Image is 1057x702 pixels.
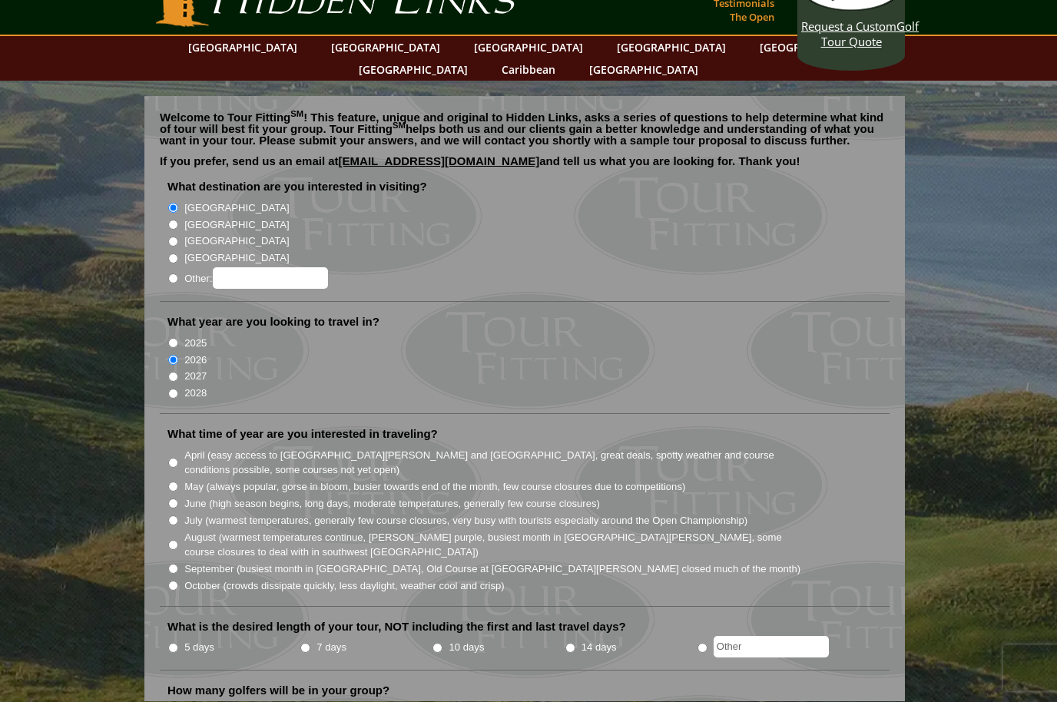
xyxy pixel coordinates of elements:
span: Request a Custom [801,19,896,35]
a: [EMAIL_ADDRESS][DOMAIN_NAME] [339,155,540,168]
a: The Open [726,7,778,28]
label: [GEOGRAPHIC_DATA] [184,234,289,250]
label: 2026 [184,353,207,369]
label: June (high season begins, long days, moderate temperatures, generally few course closures) [184,497,600,512]
sup: SM [290,110,303,119]
label: August (warmest temperatures continue, [PERSON_NAME] purple, busiest month in [GEOGRAPHIC_DATA][P... [184,531,802,561]
a: [GEOGRAPHIC_DATA] [351,59,475,81]
a: [GEOGRAPHIC_DATA] [466,37,591,59]
sup: SM [393,121,406,131]
label: Other: [184,268,327,290]
label: 7 days [316,641,346,656]
label: What time of year are you interested in traveling? [167,427,438,442]
label: April (easy access to [GEOGRAPHIC_DATA][PERSON_NAME] and [GEOGRAPHIC_DATA], great deals, spotty w... [184,449,802,478]
a: [GEOGRAPHIC_DATA] [181,37,305,59]
input: Other [714,637,829,658]
label: 2025 [184,336,207,352]
label: [GEOGRAPHIC_DATA] [184,251,289,267]
label: How many golfers will be in your group? [167,684,389,699]
a: [GEOGRAPHIC_DATA] [323,37,448,59]
label: What destination are you interested in visiting? [167,180,427,195]
p: If you prefer, send us an email at and tell us what you are looking for. Thank you! [160,156,890,179]
label: 14 days [582,641,617,656]
label: What year are you looking to travel in? [167,315,379,330]
label: [GEOGRAPHIC_DATA] [184,218,289,233]
a: [GEOGRAPHIC_DATA] [582,59,706,81]
label: What is the desired length of your tour, NOT including the first and last travel days? [167,620,626,635]
label: 2028 [184,386,207,402]
label: 5 days [184,641,214,656]
input: Other: [213,268,328,290]
label: [GEOGRAPHIC_DATA] [184,201,289,217]
label: 10 days [449,641,485,656]
label: October (crowds dissipate quickly, less daylight, weather cool and crisp) [184,579,505,594]
p: Welcome to Tour Fitting ! This feature, unique and original to Hidden Links, asks a series of que... [160,112,890,147]
label: July (warmest temperatures, generally few course closures, very busy with tourists especially aro... [184,514,747,529]
a: [GEOGRAPHIC_DATA] [752,37,876,59]
label: September (busiest month in [GEOGRAPHIC_DATA], Old Course at [GEOGRAPHIC_DATA][PERSON_NAME] close... [184,562,800,578]
label: May (always popular, gorse in bloom, busier towards end of the month, few course closures due to ... [184,480,685,495]
label: 2027 [184,369,207,385]
a: Caribbean [494,59,563,81]
a: [GEOGRAPHIC_DATA] [609,37,734,59]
